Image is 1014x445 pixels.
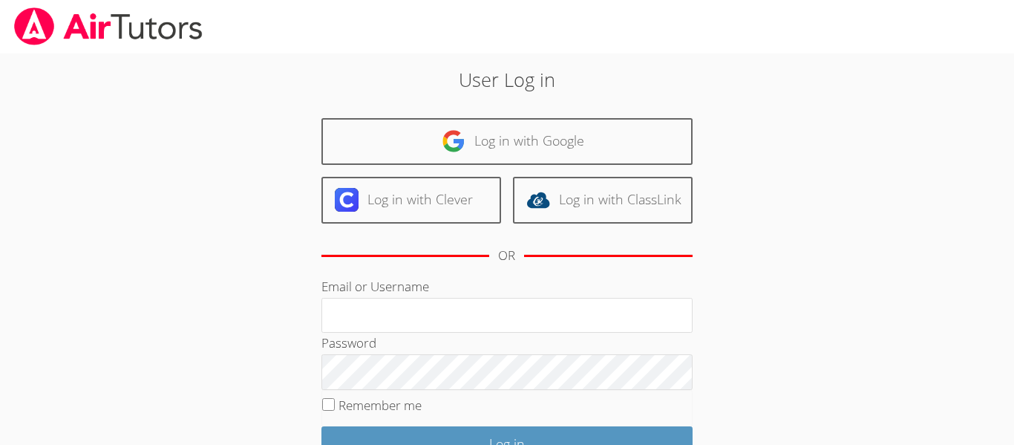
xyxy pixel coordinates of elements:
h2: User Log in [233,65,781,94]
label: Email or Username [321,278,429,295]
img: google-logo-50288ca7cdecda66e5e0955fdab243c47b7ad437acaf1139b6f446037453330a.svg [442,129,465,153]
label: Password [321,334,376,351]
img: airtutors_banner-c4298cdbf04f3fff15de1276eac7730deb9818008684d7c2e4769d2f7ddbe033.png [13,7,204,45]
div: OR [498,245,515,267]
a: Log in with Google [321,118,693,165]
img: clever-logo-6eab21bc6e7a338710f1a6ff85c0baf02591cd810cc4098c63d3a4b26e2feb20.svg [335,188,359,212]
a: Log in with ClassLink [513,177,693,224]
img: classlink-logo-d6bb404cc1216ec64c9a2012d9dc4662098be43eaf13dc465df04b49fa7ab582.svg [526,188,550,212]
a: Log in with Clever [321,177,501,224]
label: Remember me [338,397,422,414]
